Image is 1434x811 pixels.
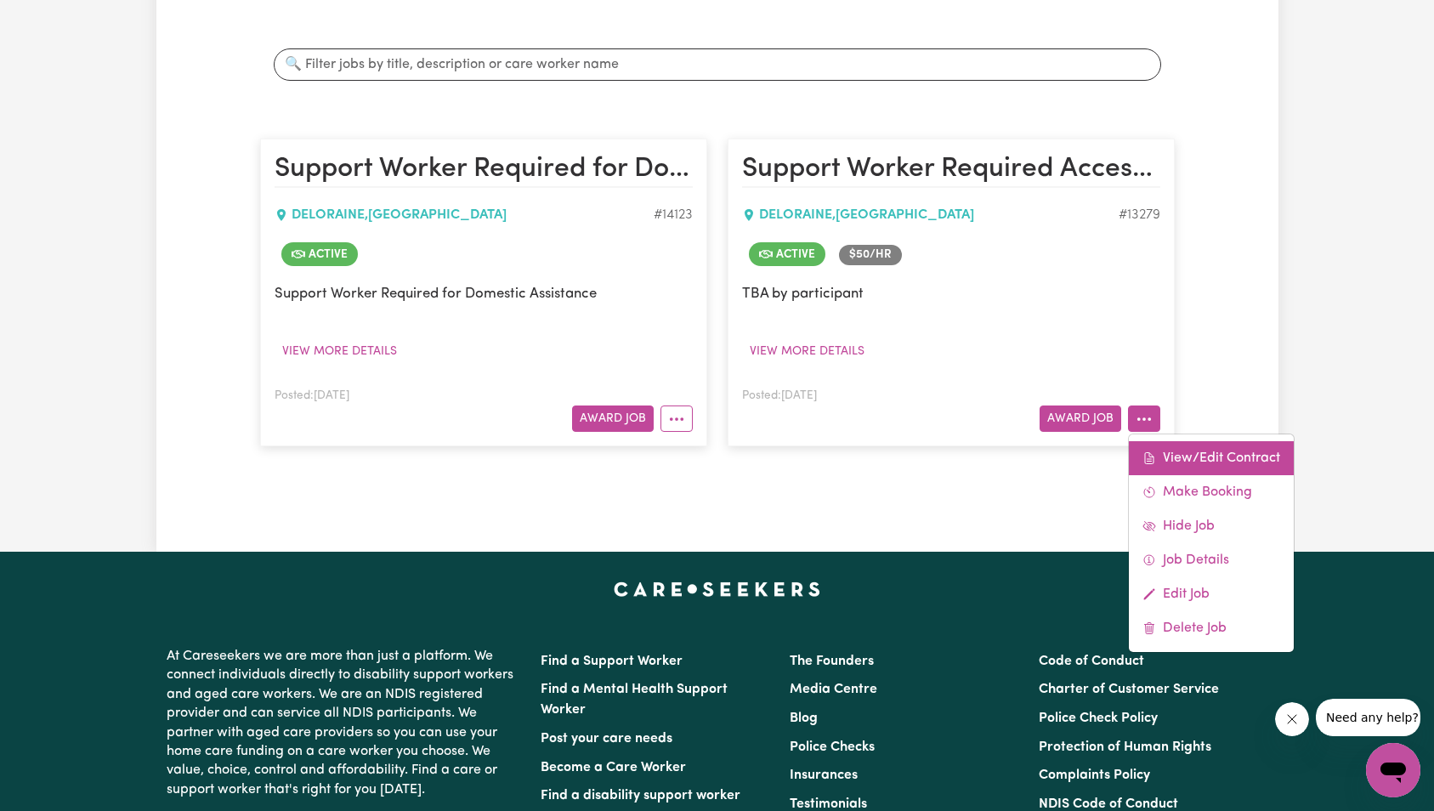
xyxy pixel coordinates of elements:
[1129,611,1294,645] a: Delete Job
[749,242,825,266] span: Job is active
[1366,743,1420,797] iframe: Button to launch messaging window
[742,390,817,401] span: Posted: [DATE]
[839,245,902,265] span: Job rate per hour
[572,405,654,432] button: Award Job
[1129,577,1294,611] a: Edit Job
[167,640,520,806] p: At Careseekers we are more than just a platform. We connect individuals directly to disability su...
[275,153,693,187] h2: Support Worker Required for Domestic Assistance
[614,582,820,596] a: Careseekers home page
[1129,543,1294,577] a: Job Details
[1039,768,1150,782] a: Complaints Policy
[541,761,686,774] a: Become a Care Worker
[541,789,740,802] a: Find a disability support worker
[275,338,405,365] button: View more details
[790,768,858,782] a: Insurances
[1039,655,1144,668] a: Code of Conduct
[790,655,874,668] a: The Founders
[742,205,1119,225] div: DELORAINE , [GEOGRAPHIC_DATA]
[790,683,877,696] a: Media Centre
[541,732,672,746] a: Post your care needs
[281,242,358,266] span: Job is active
[742,283,1160,304] p: TBA by participant
[1039,712,1158,725] a: Police Check Policy
[1316,699,1420,736] iframe: Message from company
[1039,683,1219,696] a: Charter of Customer Service
[790,740,875,754] a: Police Checks
[1119,205,1160,225] div: Job ID #13279
[541,655,683,668] a: Find a Support Worker
[742,338,872,365] button: View more details
[1128,405,1160,432] button: More options
[541,683,728,717] a: Find a Mental Health Support Worker
[1128,434,1295,653] div: More options
[654,205,693,225] div: Job ID #14123
[790,712,818,725] a: Blog
[1040,405,1121,432] button: Award Job
[275,283,693,304] p: Support Worker Required for Domestic Assistance
[274,48,1161,81] input: 🔍 Filter jobs by title, description or care worker name
[660,405,693,432] button: More options
[1275,702,1309,736] iframe: Close message
[275,205,654,225] div: DELORAINE , [GEOGRAPHIC_DATA]
[1039,740,1211,754] a: Protection of Human Rights
[742,153,1160,187] h2: Support Worker Required Access Community Social and Rec Activity
[1129,509,1294,543] a: Hide Job
[1129,475,1294,509] a: Make Booking
[1039,797,1178,811] a: NDIS Code of Conduct
[790,797,867,811] a: Testimonials
[1129,441,1294,475] a: View/Edit Contract
[275,390,349,401] span: Posted: [DATE]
